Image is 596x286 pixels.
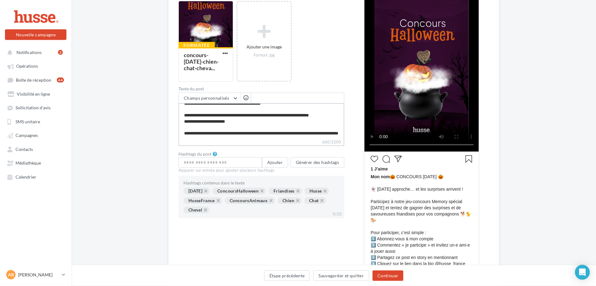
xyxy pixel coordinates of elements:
[371,155,378,163] svg: J’aime
[465,155,472,163] svg: Enregistrer
[184,52,219,71] div: concours-[DATE]-chien-chat-cheva...
[5,269,66,281] a: AR [PERSON_NAME]
[5,30,66,40] button: Nouvelle campagne
[183,197,222,204] div: HusseFrance
[4,88,68,99] a: Visibilité en ligne
[184,95,229,101] span: Champs personnalisés
[179,93,241,103] button: Champs personnalisés
[264,270,310,281] button: Étape précédente
[269,188,302,194] div: Friandises
[4,157,68,168] a: Médiathèque
[4,116,68,127] a: SMS unitaire
[4,129,68,141] a: Campagnes
[4,47,65,58] button: Notifications 2
[4,74,68,86] a: Boîte de réception44
[17,91,50,97] span: Visibilité en ligne
[16,64,38,69] span: Opérations
[16,105,51,111] span: Sollicitation d'avis
[178,87,344,91] label: Texte du post
[394,155,402,163] svg: Partager la publication
[16,50,42,55] span: Notifications
[262,157,288,168] button: Ajouter
[178,42,215,49] div: Formatée
[16,147,33,152] span: Contacts
[371,174,390,179] span: Mon nom
[4,143,68,155] a: Contacts
[16,77,51,83] span: Boîte de réception
[305,188,329,194] div: Husse
[57,78,64,83] div: 44
[16,119,40,124] span: SMS unitaire
[183,181,339,185] div: Hashtags contenus dans le texte
[372,270,403,281] button: Continuer
[16,133,38,138] span: Campagnes
[8,272,14,278] span: AR
[178,152,211,156] label: Hashtags du post
[575,265,590,280] div: Open Intercom Messenger
[225,197,275,204] div: ConcoursAnimaux
[16,174,36,179] span: Calendrier
[178,139,344,146] label: 660/2200
[183,188,210,194] div: [DATE]
[382,155,390,163] svg: Commenter
[304,197,326,204] div: Chat
[4,171,68,182] a: Calendrier
[4,60,68,71] a: Opérations
[178,168,344,173] div: Appuyer sur entrée pour ajouter plusieurs hashtags
[18,272,59,278] p: [PERSON_NAME]
[183,207,210,213] div: Cheval
[16,161,41,166] span: Médiathèque
[4,102,68,113] a: Sollicitation d'avis
[313,270,369,281] button: Sauvegarder et quitter
[291,157,344,168] button: Générer des hashtags
[212,188,266,194] div: ConcoursHalloween
[371,166,472,174] div: 1 J’aime
[58,50,63,55] div: 2
[278,197,302,204] div: Chien
[330,210,344,218] div: 9/30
